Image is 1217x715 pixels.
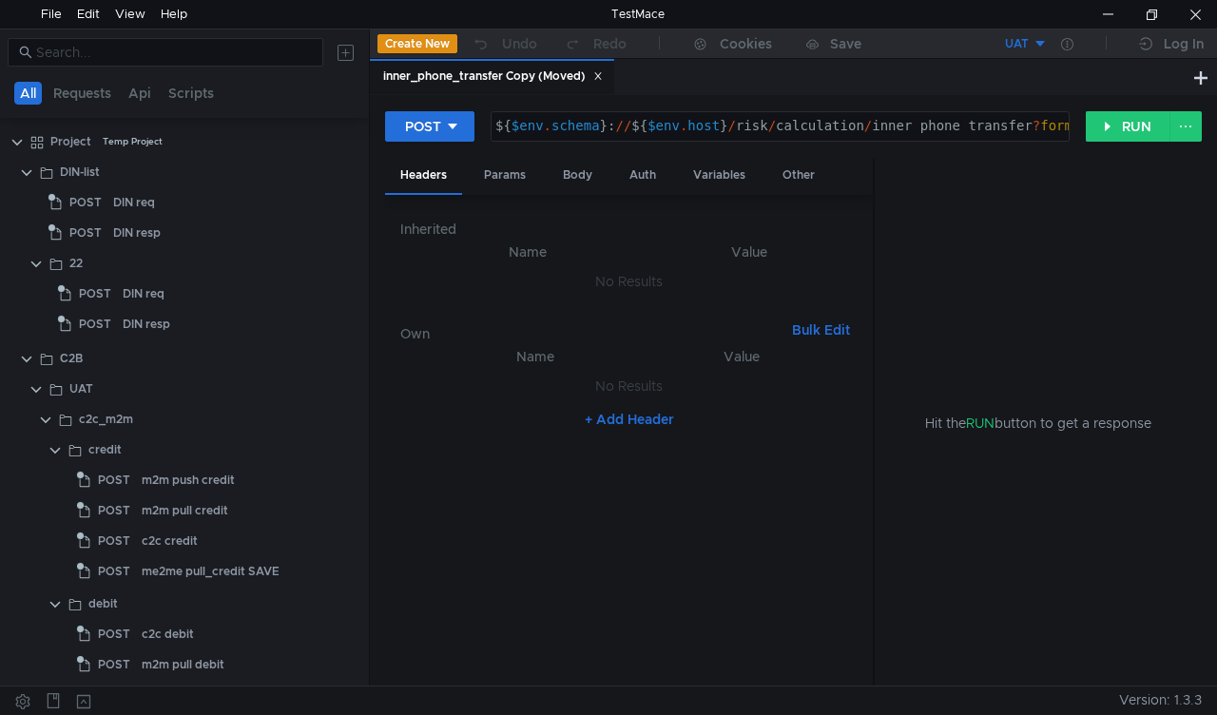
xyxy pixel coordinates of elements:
div: Headers [385,158,462,195]
button: Api [123,82,157,105]
button: UAT [916,29,1048,59]
button: All [14,82,42,105]
button: Undo [457,29,551,58]
div: Project [50,127,91,156]
span: POST [98,527,130,555]
div: Log In [1164,32,1204,55]
div: Redo [593,32,627,55]
div: DIN resp [123,310,170,338]
div: m2m pull debit [142,650,224,679]
div: Cookies [720,32,772,55]
div: debit [88,589,118,618]
div: Other [767,158,830,193]
button: Redo [551,29,640,58]
div: DIN req [113,188,155,217]
nz-embed-empty: No Results [595,273,663,290]
input: Search... [36,42,312,63]
div: c2c debit [142,620,194,648]
div: UAT [69,375,93,403]
div: credit [88,435,122,464]
span: POST [79,280,111,308]
div: UAT [1005,35,1029,53]
div: Undo [502,32,537,55]
div: С2B [60,344,83,373]
div: direct_debit_payment [79,685,204,713]
button: Bulk Edit [784,319,858,341]
span: RUN [966,415,995,432]
div: DIN-list [60,158,100,186]
div: DIN resp [113,219,161,247]
th: Name [415,241,641,263]
span: Hit the button to get a response [925,413,1151,434]
div: DIN req [123,280,164,308]
span: POST [69,219,102,247]
th: Value [641,241,859,263]
th: Value [641,345,843,368]
div: Variables [678,158,761,193]
div: 22 [69,249,83,278]
span: POST [98,650,130,679]
button: Scripts [163,82,220,105]
div: Params [469,158,541,193]
div: Auth [614,158,671,193]
div: Temp Project [103,127,163,156]
span: POST [98,466,130,494]
button: + Add Header [577,408,682,431]
span: POST [98,557,130,586]
span: POST [98,620,130,648]
span: POST [79,310,111,338]
span: Version: 1.3.3 [1119,686,1202,714]
h6: Own [400,322,785,345]
div: m2m push credit [142,466,235,494]
div: me2me pull_credit SAVE [142,557,280,586]
div: c2c credit [142,527,198,555]
div: inner_phone_transfer Copy (Moved) [383,67,603,87]
div: c2c_m2m [79,405,133,434]
button: Create New [377,34,457,53]
nz-embed-empty: No Results [595,377,663,395]
div: Body [548,158,608,193]
span: POST [69,188,102,217]
button: POST [385,111,474,142]
div: Save [830,37,861,50]
th: Name [431,345,641,368]
div: POST [405,116,441,137]
h6: Inherited [400,218,859,241]
span: POST [98,496,130,525]
button: Requests [48,82,117,105]
button: RUN [1086,111,1170,142]
div: m2m pull credit [142,496,228,525]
